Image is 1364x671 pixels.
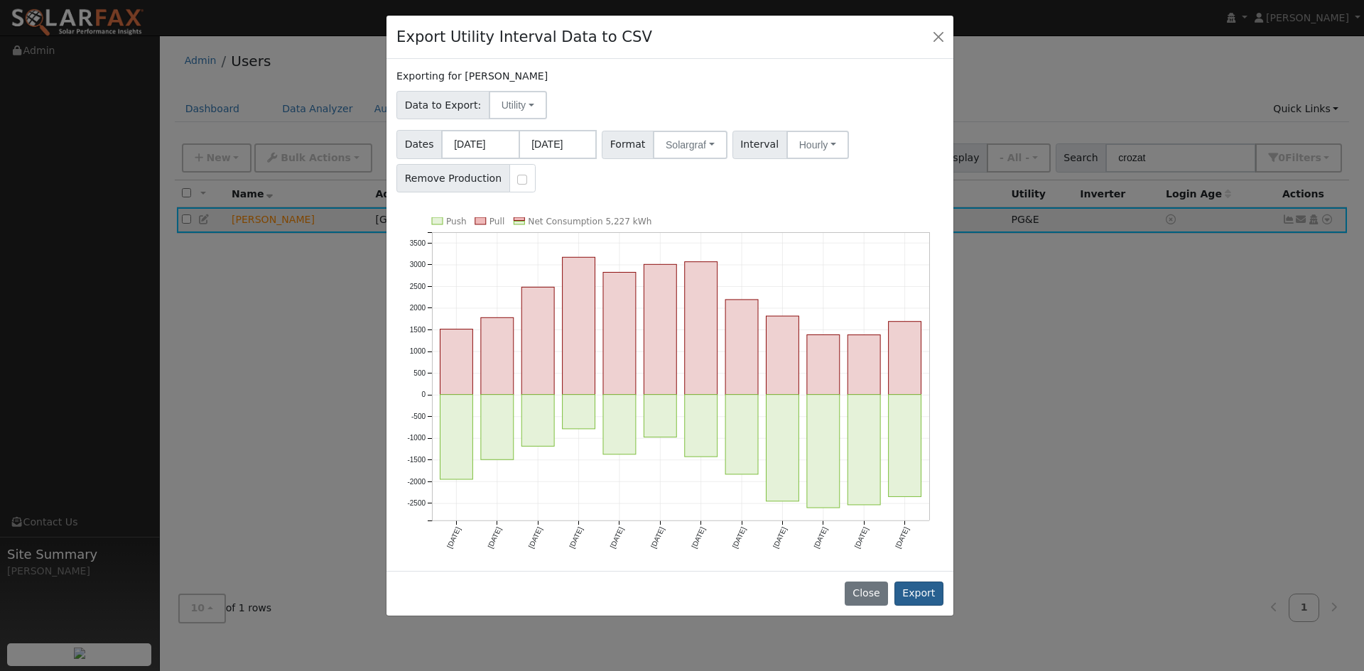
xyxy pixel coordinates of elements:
text: [DATE] [690,526,706,550]
button: Utility [489,91,547,119]
text: -1500 [408,456,426,464]
text: [DATE] [649,526,666,550]
text: 3500 [410,239,426,247]
text: [DATE] [445,526,462,550]
text: [DATE] [772,526,788,550]
rect: onclick="" [848,395,880,505]
text: 500 [413,369,426,377]
text: 1000 [410,348,426,356]
text: 2000 [410,305,426,312]
text: 3000 [410,261,426,269]
rect: onclick="" [603,395,636,454]
text: [DATE] [609,526,625,550]
rect: onclick="" [889,322,921,395]
text: -1000 [408,435,426,442]
rect: onclick="" [685,262,718,395]
rect: onclick="" [807,335,840,395]
text: [DATE] [487,526,503,550]
span: Dates [396,130,442,159]
rect: onclick="" [603,273,636,395]
text: [DATE] [527,526,543,550]
label: Exporting for [PERSON_NAME] [396,69,548,84]
span: Data to Export: [396,91,489,119]
h4: Export Utility Interval Data to CSV [396,26,652,48]
rect: onclick="" [766,395,799,501]
text: 2500 [410,283,426,290]
rect: onclick="" [481,395,514,460]
rect: onclick="" [644,395,676,437]
rect: onclick="" [644,265,676,395]
text: [DATE] [812,526,828,550]
text: Net Consumption 5,227 kWh [528,217,651,227]
text: Pull [489,217,504,227]
rect: onclick="" [563,395,595,429]
text: -500 [411,413,426,420]
button: Export [894,582,943,606]
text: [DATE] [894,526,910,550]
rect: onclick="" [725,300,758,395]
button: Hourly [786,131,849,159]
rect: onclick="" [889,395,921,497]
text: [DATE] [731,526,747,550]
button: Close [845,582,888,606]
text: [DATE] [568,526,584,550]
rect: onclick="" [521,395,554,447]
rect: onclick="" [440,329,473,395]
text: -2000 [408,478,426,486]
rect: onclick="" [725,395,758,474]
span: Interval [732,131,787,159]
button: Close [929,27,948,47]
text: -2500 [408,499,426,507]
span: Format [602,131,654,159]
text: 0 [422,391,426,399]
text: Push [446,217,467,227]
text: [DATE] [853,526,870,550]
rect: onclick="" [563,258,595,395]
rect: onclick="" [848,335,880,395]
span: Remove Production [396,164,510,192]
text: 1500 [410,326,426,334]
rect: onclick="" [685,395,718,457]
rect: onclick="" [440,395,473,479]
rect: onclick="" [481,318,514,395]
rect: onclick="" [807,395,840,508]
rect: onclick="" [521,288,554,395]
button: Solargraf [653,131,727,159]
rect: onclick="" [766,316,799,395]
